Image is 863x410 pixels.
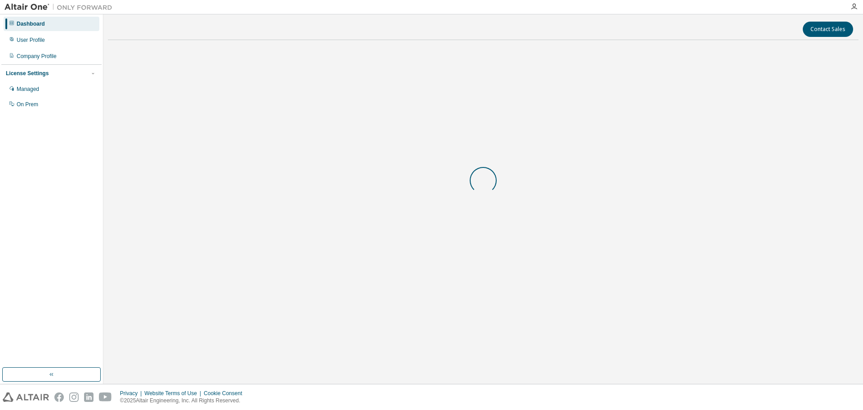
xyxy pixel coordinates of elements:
div: User Profile [17,36,45,44]
img: altair_logo.svg [3,392,49,402]
img: facebook.svg [54,392,64,402]
div: Cookie Consent [204,390,247,397]
div: Dashboard [17,20,45,27]
img: instagram.svg [69,392,79,402]
img: Altair One [4,3,117,12]
img: linkedin.svg [84,392,93,402]
div: Company Profile [17,53,57,60]
div: Privacy [120,390,144,397]
p: © 2025 Altair Engineering, Inc. All Rights Reserved. [120,397,248,405]
div: Managed [17,86,39,93]
div: Website Terms of Use [144,390,204,397]
div: License Settings [6,70,49,77]
img: youtube.svg [99,392,112,402]
button: Contact Sales [803,22,853,37]
div: On Prem [17,101,38,108]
